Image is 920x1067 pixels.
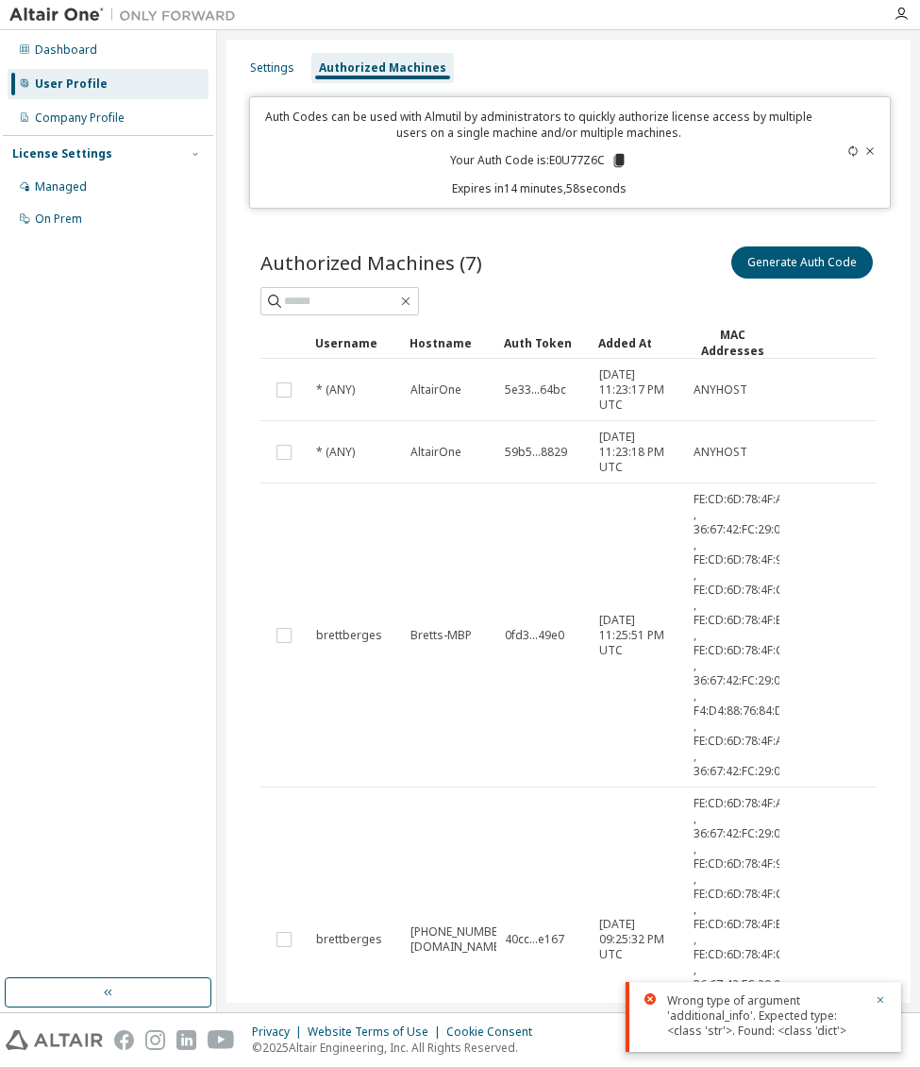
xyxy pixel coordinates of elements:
div: MAC Addresses [693,327,772,359]
div: Auth Token [504,328,583,358]
div: Wrong type of argument 'additional_info'. Expected type: <class 'str'>. Found: <class 'dict'> [667,993,863,1039]
div: On Prem [35,212,82,227]
span: * (ANY) [316,445,355,460]
p: Expires in 14 minutes, 58 seconds [261,180,817,196]
div: Dashboard [35,42,97,58]
span: Bretts-MBP [410,628,472,643]
div: Cookie Consent [446,1025,544,1040]
span: [DATE] 11:23:18 PM UTC [599,430,677,475]
span: 0fd3...49e0 [505,628,564,643]
div: User Profile [35,76,108,92]
div: Settings [250,60,294,76]
img: facebook.svg [114,1030,134,1050]
img: instagram.svg [145,1030,165,1050]
div: Username [315,328,394,358]
div: Managed [35,179,87,195]
button: Generate Auth Code [731,246,873,279]
span: [DATE] 09:25:32 PM UTC [599,917,677,962]
span: AltairOne [410,445,461,460]
div: Added At [598,328,677,358]
img: youtube.svg [208,1030,235,1050]
div: Website Terms of Use [308,1025,446,1040]
span: 59b5...8829 [505,445,567,460]
p: © 2025 Altair Engineering, Inc. All Rights Reserved. [252,1040,544,1056]
div: Company Profile [35,110,125,126]
span: brettberges [316,932,382,947]
img: altair_logo.svg [6,1030,103,1050]
span: AltairOne [410,382,461,398]
div: License Settings [12,146,112,161]
span: 5e33...64bc [505,382,566,398]
span: Authorized Machines (7) [260,249,482,276]
p: Your Auth Code is: E0U77Z6C [450,152,627,169]
span: 40cc...e167 [505,932,564,947]
div: Authorized Machines [319,60,446,76]
img: linkedin.svg [176,1030,196,1050]
span: * (ANY) [316,382,355,398]
div: Hostname [410,328,489,358]
span: ANYHOST [694,382,747,398]
span: [DATE] 11:25:51 PM UTC [599,613,677,658]
div: Privacy [252,1025,308,1040]
span: brettberges [316,628,382,643]
span: [PHONE_NUMBER][DOMAIN_NAME] [410,924,508,955]
span: ANYHOST [694,445,747,460]
img: Altair One [9,6,245,25]
span: [DATE] 11:23:17 PM UTC [599,367,677,413]
span: FE:CD:6D:78:4F:A1 , 36:67:42:FC:29:00 , FE:CD:6D:78:4F:9F , FE:CD:6D:78:4F:C1 , FE:CD:6D:78:4F:BF... [694,492,790,779]
p: Auth Codes can be used with Almutil by administrators to quickly authorize license access by mult... [261,109,817,141]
